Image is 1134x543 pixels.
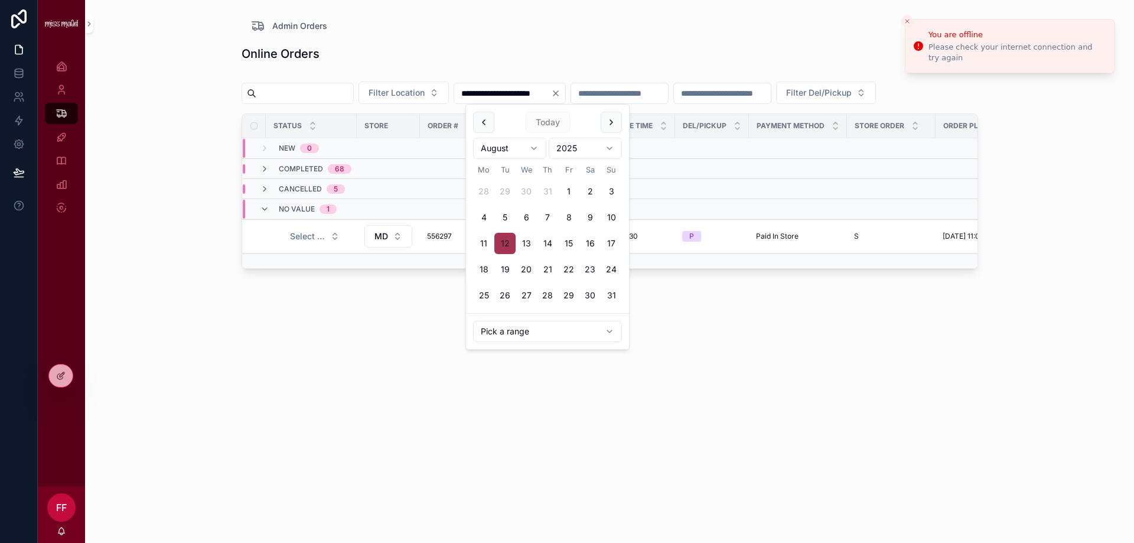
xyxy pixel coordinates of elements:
button: Sunday, 10 August 2025 [601,207,622,228]
button: Wednesday, 6 August 2025 [516,207,537,228]
button: Thursday, 31 July 2025 [537,181,558,202]
div: 68 [335,164,344,174]
button: Friday, 29 August 2025 [558,285,579,306]
button: Saturday, 2 August 2025 [579,181,601,202]
button: Select Button [364,225,412,248]
span: FF [56,500,67,515]
span: Cancelled [279,184,322,194]
button: Tuesday, 29 July 2025 [494,181,516,202]
button: Clear [551,89,565,98]
span: Store [364,121,388,131]
button: Wednesday, 27 August 2025 [516,285,537,306]
button: Wednesday, 13 August 2025 [516,233,537,254]
button: Saturday, 9 August 2025 [579,207,601,228]
span: New [279,144,295,153]
span: Del/Pickup [683,121,726,131]
button: Wednesday, 30 July 2025 [516,181,537,202]
span: Payment Method [757,121,825,131]
span: Paid In Store [756,232,799,241]
button: Thursday, 21 August 2025 [537,259,558,280]
a: Admin Orders [251,19,327,33]
div: scrollable content [38,47,85,234]
div: 0 [307,144,312,153]
span: Status [273,121,302,131]
span: Select a Status [290,230,325,242]
th: Wednesday [516,164,537,176]
table: August 2025 [473,164,622,306]
button: Sunday, 24 August 2025 [601,259,622,280]
a: [DATE] 11:05 am [943,232,1017,241]
span: [DATE] 11:05 am [943,232,996,241]
button: Relative time [473,321,622,342]
th: Tuesday [494,164,516,176]
th: Friday [558,164,579,176]
button: Saturday, 23 August 2025 [579,259,601,280]
button: Select Button [359,82,449,104]
button: Thursday, 7 August 2025 [537,207,558,228]
button: Friday, 22 August 2025 [558,259,579,280]
th: Saturday [579,164,601,176]
div: 1 [327,204,330,214]
button: Today, Tuesday, 12 August 2025, selected [494,233,516,254]
button: Thursday, 28 August 2025 [537,285,558,306]
button: Close toast [901,15,913,27]
button: Tuesday, 19 August 2025 [494,259,516,280]
button: Friday, 8 August 2025 [558,207,579,228]
div: 5 [334,184,338,194]
div: P [689,231,694,242]
a: S [854,232,928,241]
span: MD [374,230,388,242]
span: Admin Orders [272,20,327,32]
th: Thursday [537,164,558,176]
span: Order # [428,121,458,131]
button: Monday, 4 August 2025 [473,207,494,228]
a: P [682,231,742,242]
button: Thursday, 14 August 2025 [537,233,558,254]
a: 08:30 [618,232,668,241]
a: Paid In Store [756,232,840,241]
span: Completed [279,164,323,174]
button: Sunday, 3 August 2025 [601,181,622,202]
button: Monday, 25 August 2025 [473,285,494,306]
th: Monday [473,164,494,176]
a: Select Button [280,225,350,248]
h1: Online Orders [242,45,320,62]
button: Friday, 15 August 2025 [558,233,579,254]
button: Saturday, 16 August 2025 [579,233,601,254]
button: Sunday, 31 August 2025 [601,285,622,306]
button: Tuesday, 26 August 2025 [494,285,516,306]
span: Filter Location [369,87,425,99]
button: Tuesday, 5 August 2025 [494,207,516,228]
img: App logo [45,19,78,28]
th: Sunday [601,164,622,176]
span: Filter Del/Pickup [786,87,852,99]
button: Select Button [776,82,876,104]
div: You are offline [928,29,1105,41]
button: Monday, 11 August 2025 [473,233,494,254]
span: No value [279,204,315,214]
div: Please check your internet connection and try again [928,42,1105,63]
button: Monday, 28 July 2025 [473,181,494,202]
button: Saturday, 30 August 2025 [579,285,601,306]
span: Order Placed [943,121,998,131]
button: Sunday, 17 August 2025 [601,233,622,254]
button: Select Button [281,226,349,247]
a: 556297 [427,232,477,241]
span: S [854,232,859,241]
button: Monday, 18 August 2025 [473,259,494,280]
button: Friday, 1 August 2025 [558,181,579,202]
span: Store Order [855,121,904,131]
a: Select Button [364,225,413,248]
button: Wednesday, 20 August 2025 [516,259,537,280]
span: Due Time [619,121,653,131]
